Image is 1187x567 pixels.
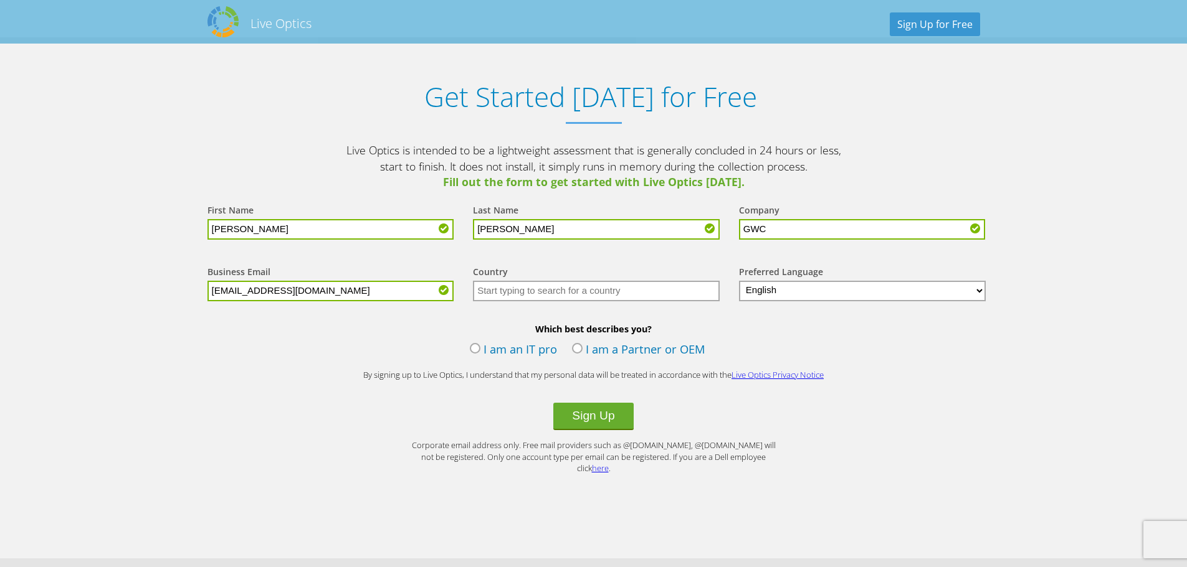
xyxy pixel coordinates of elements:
[345,143,843,190] p: Live Optics is intended to be a lightweight assessment that is generally concluded in 24 hours or...
[739,266,823,281] label: Preferred Language
[739,204,779,219] label: Company
[195,323,993,335] b: Which best describes you?
[250,15,312,32] h2: Live Optics
[473,266,508,281] label: Country
[195,81,986,113] h1: Get Started [DATE] for Free
[592,462,609,474] a: here
[407,439,781,474] p: Corporate email address only. Free mail providers such as @[DOMAIN_NAME], @[DOMAIN_NAME] will not...
[553,403,633,430] button: Sign Up
[207,266,270,281] label: Business Email
[470,341,557,360] label: I am an IT pro
[572,341,705,360] label: I am a Partner or OEM
[345,174,843,190] span: Fill out the form to get started with Live Optics [DATE].
[207,6,239,37] img: Dell Dpack
[345,369,843,381] p: By signing up to Live Optics, I understand that my personal data will be treated in accordance wi...
[890,12,980,36] a: Sign Up for Free
[732,369,824,380] a: Live Optics Privacy Notice
[207,204,254,219] label: First Name
[473,281,720,301] input: Start typing to search for a country
[473,204,518,219] label: Last Name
